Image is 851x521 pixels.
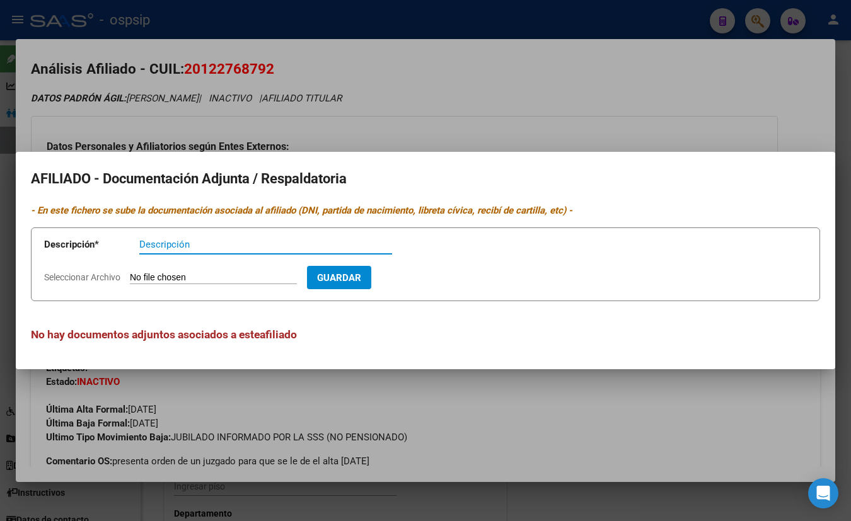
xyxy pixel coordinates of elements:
[31,205,572,216] i: - En este fichero se sube la documentación asociada al afiliado (DNI, partida de nacimiento, libr...
[44,238,139,252] p: Descripción
[44,272,120,282] span: Seleccionar Archivo
[808,478,838,508] div: Open Intercom Messenger
[31,326,820,343] h3: No hay documentos adjuntos asociados a este
[317,272,361,283] span: Guardar
[260,328,297,341] span: afiliado
[307,266,371,289] button: Guardar
[31,167,820,191] h2: AFILIADO - Documentación Adjunta / Respaldatoria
